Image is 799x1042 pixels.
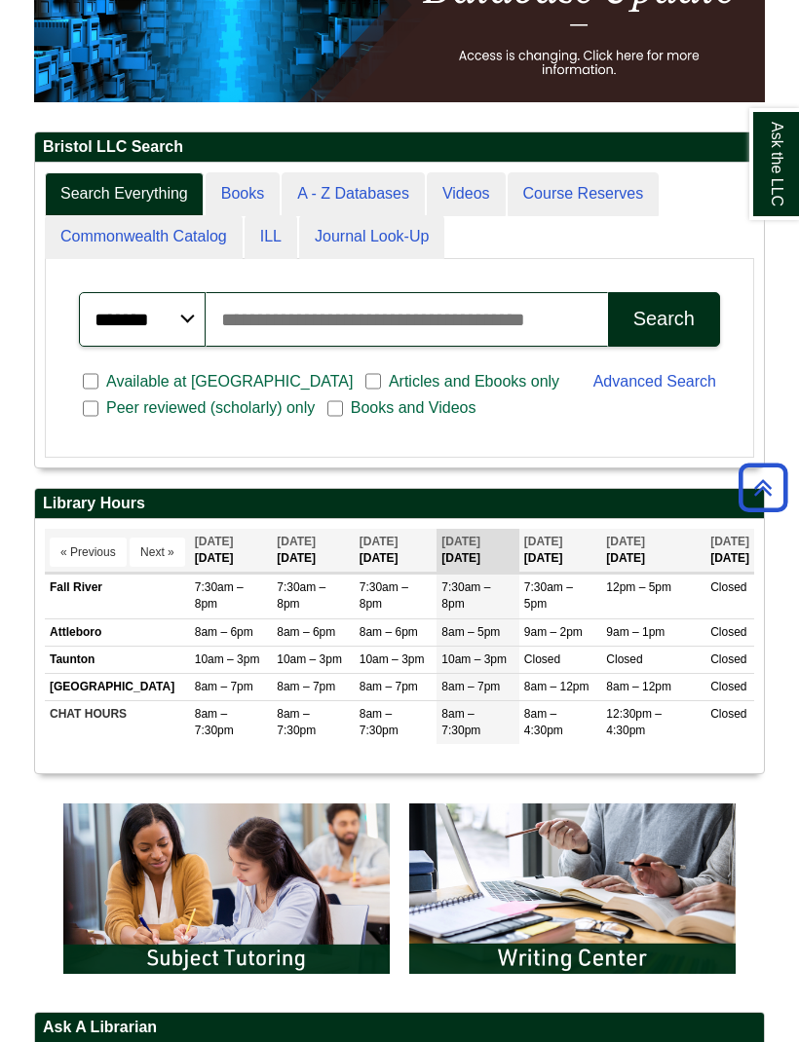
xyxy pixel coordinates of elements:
[710,707,746,721] span: Closed
[277,580,325,611] span: 7:30am – 8pm
[195,580,244,611] span: 7:30am – 8pm
[277,707,316,737] span: 8am – 7:30pm
[381,370,567,393] span: Articles and Ebooks only
[130,538,185,567] button: Next »
[272,529,355,573] th: [DATE]
[360,580,408,611] span: 7:30am – 8pm
[524,680,590,693] span: 8am – 12pm
[593,373,716,390] a: Advanced Search
[45,618,190,646] td: Attleboro
[45,172,204,216] a: Search Everything
[606,580,671,594] span: 12pm – 5pm
[608,292,720,347] button: Search
[83,373,98,391] input: Available at [GEOGRAPHIC_DATA]
[606,652,642,666] span: Closed
[50,538,127,567] button: « Previous
[710,580,746,594] span: Closed
[441,680,500,693] span: 8am – 7pm
[365,373,381,391] input: Articles and Ebooks only
[98,370,361,393] span: Available at [GEOGRAPHIC_DATA]
[606,625,665,639] span: 9am – 1pm
[360,707,399,737] span: 8am – 7:30pm
[524,707,563,737] span: 8am – 4:30pm
[601,529,705,573] th: [DATE]
[441,652,507,666] span: 10am – 3pm
[360,680,418,693] span: 8am – 7pm
[277,535,316,548] span: [DATE]
[606,680,671,693] span: 8am – 12pm
[277,625,335,639] span: 8am – 6pm
[190,529,273,573] th: [DATE]
[206,172,280,216] a: Books
[343,396,484,420] span: Books and Videos
[441,580,490,611] span: 7:30am – 8pm
[277,680,335,693] span: 8am – 7pm
[45,646,190,673] td: Taunton
[441,625,500,639] span: 8am – 5pm
[524,535,563,548] span: [DATE]
[360,652,425,666] span: 10am – 3pm
[360,625,418,639] span: 8am – 6pm
[524,580,573,611] span: 7:30am – 5pm
[606,707,662,737] span: 12:30pm – 4:30pm
[195,680,253,693] span: 8am – 7pm
[360,535,399,548] span: [DATE]
[54,794,399,984] img: Subject Tutoring Information
[45,575,190,618] td: Fall River
[710,535,749,548] span: [DATE]
[195,535,234,548] span: [DATE]
[282,172,425,216] a: A - Z Databases
[508,172,660,216] a: Course Reserves
[732,474,794,501] a: Back to Top
[633,308,695,330] div: Search
[299,215,444,259] a: Journal Look-Up
[245,215,297,259] a: ILL
[277,652,342,666] span: 10am – 3pm
[45,215,243,259] a: Commonwealth Catalog
[705,529,754,573] th: [DATE]
[327,400,343,418] input: Books and Videos
[524,625,583,639] span: 9am – 2pm
[195,707,234,737] span: 8am – 7:30pm
[710,652,746,666] span: Closed
[519,529,602,573] th: [DATE]
[35,489,764,519] h2: Library Hours
[45,673,190,700] td: [GEOGRAPHIC_DATA]
[427,172,506,216] a: Videos
[399,794,745,984] img: Writing Center Information
[195,625,253,639] span: 8am – 6pm
[524,652,560,666] span: Closed
[83,400,98,418] input: Peer reviewed (scholarly) only
[441,535,480,548] span: [DATE]
[35,132,764,163] h2: Bristol LLC Search
[98,396,323,420] span: Peer reviewed (scholarly) only
[437,529,519,573] th: [DATE]
[710,680,746,693] span: Closed
[441,707,480,737] span: 8am – 7:30pm
[54,794,745,992] div: slideshow
[45,701,190,745] td: CHAT HOURS
[355,529,438,573] th: [DATE]
[710,625,746,639] span: Closed
[606,535,645,548] span: [DATE]
[195,652,260,666] span: 10am – 3pm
